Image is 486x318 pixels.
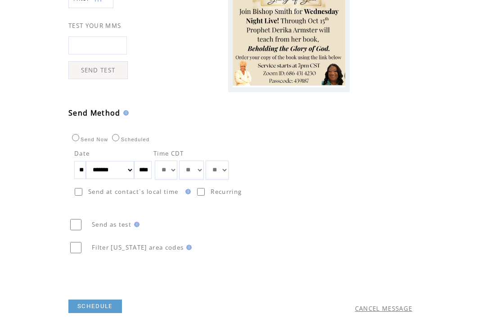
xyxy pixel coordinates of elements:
[88,188,178,196] span: Send at contact`s local time
[153,149,184,157] span: Time CDT
[355,305,413,313] a: CANCEL MESSAGE
[74,149,90,157] span: Date
[92,220,131,228] span: Send as test
[70,137,108,142] label: Send Now
[131,222,139,227] img: help.gif
[121,110,129,116] img: help.gif
[110,137,149,142] label: Scheduled
[211,188,242,196] span: Recurring
[183,189,191,194] img: help.gif
[92,243,184,251] span: Filter [US_STATE] area codes
[72,134,79,141] input: Send Now
[184,245,192,250] img: help.gif
[68,108,121,118] span: Send Method
[68,61,128,79] a: SEND TEST
[112,134,119,141] input: Scheduled
[68,300,122,313] a: SCHEDULE
[68,22,121,30] span: TEST YOUR MMS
